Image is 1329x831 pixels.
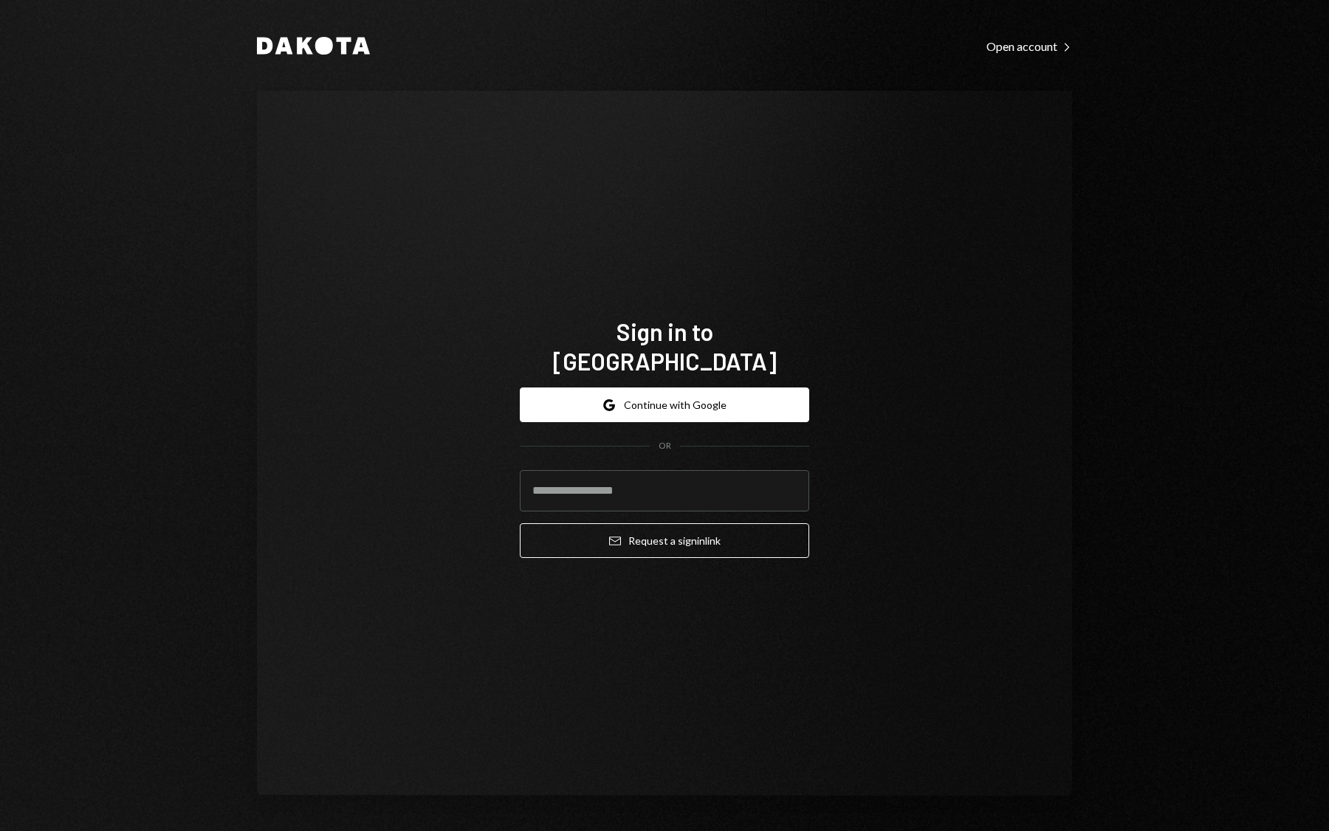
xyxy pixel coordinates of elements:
[520,317,809,376] h1: Sign in to [GEOGRAPHIC_DATA]
[659,440,671,452] div: OR
[520,523,809,558] button: Request a signinlink
[986,39,1072,54] div: Open account
[520,387,809,422] button: Continue with Google
[986,38,1072,54] a: Open account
